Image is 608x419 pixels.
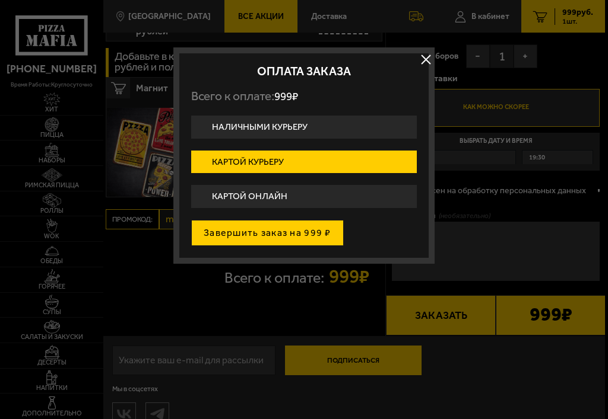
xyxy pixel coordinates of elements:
h2: Оплата заказа [191,65,417,77]
button: Завершить заказ на 999 ₽ [191,220,344,246]
label: Картой курьеру [191,151,417,174]
p: Всего к оплате: [191,89,417,104]
label: Картой онлайн [191,185,417,208]
span: 999 ₽ [274,89,298,103]
label: Наличными курьеру [191,116,417,139]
